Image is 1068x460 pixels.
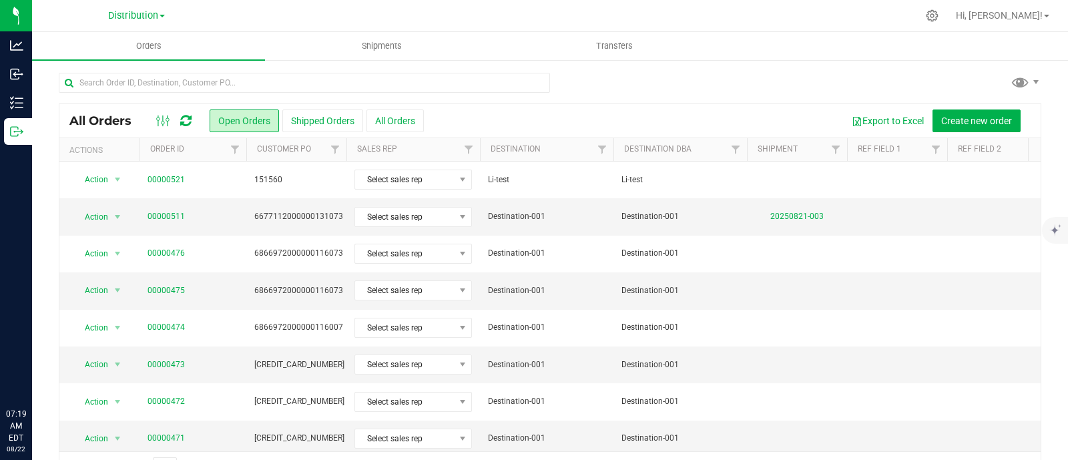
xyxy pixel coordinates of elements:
a: 00000472 [148,395,185,408]
span: 6866972000000116073 [254,284,343,297]
a: 00000476 [148,247,185,260]
a: Destination DBA [624,144,692,154]
div: Actions [69,146,134,155]
a: Filter [825,138,847,161]
span: Select sales rep [355,208,455,226]
span: select [109,393,126,411]
a: Transfers [498,32,731,60]
span: Shipments [344,40,420,52]
span: 6866972000000116007 [254,321,343,334]
p: 07:19 AM EDT [6,408,26,444]
span: Action [73,244,109,263]
span: Hi, [PERSON_NAME]! [956,10,1043,21]
span: Action [73,429,109,448]
a: Customer PO [257,144,311,154]
span: Li-test [621,174,739,186]
span: [CREDIT_CARD_NUMBER] [254,359,344,371]
a: Filter [1025,138,1047,161]
span: Select sales rep [355,429,455,448]
a: 00000471 [148,432,185,445]
span: select [109,244,126,263]
span: Destination-001 [621,432,739,445]
span: select [109,170,126,189]
span: Select sales rep [355,393,455,411]
span: Destination-001 [488,210,605,223]
div: Manage settings [924,9,941,22]
span: Destination-001 [621,395,739,408]
a: Ref Field 1 [858,144,901,154]
span: Destination-001 [621,359,739,371]
a: Filter [925,138,947,161]
span: [CREDIT_CARD_NUMBER] [254,395,344,408]
input: Search Order ID, Destination, Customer PO... [59,73,550,93]
a: Sales Rep [357,144,397,154]
span: select [109,281,126,300]
span: Destination-001 [488,284,605,297]
span: select [109,429,126,448]
span: Action [73,208,109,226]
a: Orders [32,32,265,60]
a: 00000511 [148,210,185,223]
span: Action [73,318,109,337]
a: Filter [725,138,747,161]
inline-svg: Inbound [10,67,23,81]
span: select [109,208,126,226]
span: Select sales rep [355,355,455,374]
a: Filter [591,138,613,161]
inline-svg: Inventory [10,96,23,109]
span: Orders [118,40,180,52]
a: 20250821-003 [770,212,824,221]
span: Destination-001 [488,247,605,260]
button: Create new order [932,109,1021,132]
a: 00000473 [148,359,185,371]
iframe: Resource center [13,353,53,393]
span: Destination-001 [621,284,739,297]
span: [CREDIT_CARD_NUMBER] [254,432,344,445]
span: All Orders [69,113,145,128]
span: 151560 [254,174,338,186]
a: Shipments [265,32,498,60]
span: Destination-001 [488,321,605,334]
span: Distribution [108,10,158,21]
p: 08/22 [6,444,26,454]
span: Destination-001 [488,395,605,408]
span: Li-test [488,174,605,186]
inline-svg: Analytics [10,39,23,52]
span: Action [73,170,109,189]
a: Filter [324,138,346,161]
a: Destination [491,144,541,154]
a: Filter [224,138,246,161]
button: Open Orders [210,109,279,132]
span: Create new order [941,116,1012,126]
button: Shipped Orders [282,109,363,132]
span: Action [73,281,109,300]
a: 00000475 [148,284,185,297]
span: Select sales rep [355,318,455,337]
button: All Orders [366,109,424,132]
a: Shipment [758,144,798,154]
span: Action [73,393,109,411]
span: select [109,355,126,374]
span: 6677112000000131073 [254,210,343,223]
inline-svg: Outbound [10,125,23,138]
span: Destination-001 [621,247,739,260]
span: Select sales rep [355,281,455,300]
span: 6866972000000116073 [254,247,343,260]
a: Ref Field 2 [958,144,1001,154]
a: 00000474 [148,321,185,334]
span: Destination-001 [488,359,605,371]
span: select [109,318,126,337]
span: Select sales rep [355,244,455,263]
span: Action [73,355,109,374]
span: Select sales rep [355,170,455,189]
button: Export to Excel [843,109,932,132]
span: Destination-001 [488,432,605,445]
a: 00000521 [148,174,185,186]
a: Filter [458,138,480,161]
a: Order ID [150,144,184,154]
span: Destination-001 [621,210,739,223]
span: Destination-001 [621,321,739,334]
span: Transfers [578,40,651,52]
